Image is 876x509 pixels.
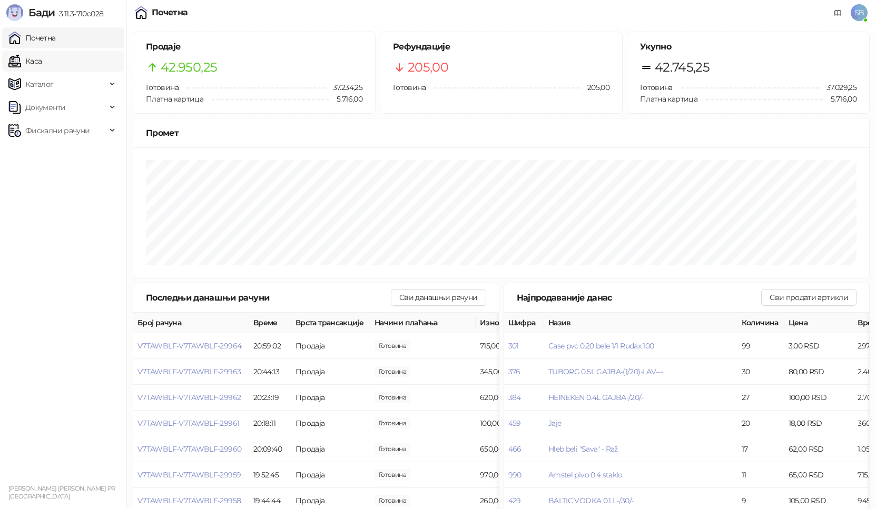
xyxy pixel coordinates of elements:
td: 20:23:19 [249,385,291,411]
button: V7TAWBLF-V7TAWBLF-29964 [137,341,241,351]
span: 37.234,25 [326,82,362,93]
th: Број рачуна [133,313,249,333]
span: Готовина [640,83,673,92]
button: 466 [508,444,521,454]
td: 3,00 RSD [784,333,854,359]
span: 37.029,25 [819,82,857,93]
button: Jaje [548,418,561,428]
span: 715,00 [375,340,410,352]
td: 17 [737,436,784,462]
div: Почетна [152,8,188,17]
span: V7TAWBLF-V7TAWBLF-29959 [137,470,241,480]
td: 65,00 RSD [784,462,854,488]
div: Најпродаваније данас [517,291,762,304]
td: Продаја [291,462,370,488]
a: Почетна [8,27,56,48]
span: Бади [28,6,55,19]
span: V7TAWBLF-V7TAWBLF-29963 [137,367,241,376]
th: Назив [544,313,737,333]
span: SB [851,4,868,21]
td: 650,00 RSD [476,436,555,462]
td: Продаја [291,333,370,359]
span: 5.716,00 [823,93,857,105]
td: Продаја [291,359,370,385]
span: 100,00 [375,417,410,429]
span: 205,00 [580,82,609,93]
td: Продаја [291,385,370,411]
button: Amstel pivo 0.4 staklo [548,470,623,480]
td: 100,00 RSD [784,385,854,411]
button: 459 [508,418,521,428]
small: [PERSON_NAME] [PERSON_NAME] PR [GEOGRAPHIC_DATA] [8,485,115,500]
h5: Продаје [146,41,362,53]
button: V7TAWBLF-V7TAWBLF-29958 [137,496,241,505]
td: 99 [737,333,784,359]
td: 19:52:45 [249,462,291,488]
span: Платна картица [146,94,203,104]
span: 970,00 [375,469,410,481]
span: 5.716,00 [329,93,362,105]
td: 20 [737,411,784,436]
button: 301 [508,341,519,351]
td: 11 [737,462,784,488]
button: BALTIC VODKA 0.1 L-/30/- [548,496,634,505]
td: 20:18:11 [249,411,291,436]
th: Врста трансакције [291,313,370,333]
td: 715,00 RSD [476,333,555,359]
button: 429 [508,496,521,505]
span: Фискални рачуни [25,120,90,141]
td: 20:09:40 [249,436,291,462]
span: Готовина [146,83,179,92]
button: 384 [508,393,521,402]
span: Платна картица [640,94,697,104]
td: 100,00 RSD [476,411,555,436]
td: 80,00 RSD [784,359,854,385]
span: 345,00 [375,366,410,377]
td: 27 [737,385,784,411]
th: Шифра [504,313,544,333]
span: Готовина [393,83,426,92]
button: 376 [508,367,520,376]
span: 42.950,25 [161,57,217,77]
span: Case pvc 0.20 bele 1/1 Rudax 100 [548,341,654,351]
div: Последњи данашњи рачуни [146,291,391,304]
td: 620,00 RSD [476,385,555,411]
button: Сви продати артикли [761,289,857,306]
button: HEINEKEN 0.4L GAJBA-/20/- [548,393,643,402]
td: 20:59:02 [249,333,291,359]
a: Документација [830,4,847,21]
span: 205,00 [408,57,448,77]
span: TUBORG 0.5L GAJBA-(1/20)-LAV--- [548,367,663,376]
td: 18,00 RSD [784,411,854,436]
span: 3.11.3-710c028 [55,9,103,18]
a: Каса [8,51,42,72]
button: V7TAWBLF-V7TAWBLF-29960 [137,444,241,454]
button: V7TAWBLF-V7TAWBLF-29962 [137,393,241,402]
th: Начини плаћања [370,313,476,333]
span: Документи [25,97,65,118]
td: 970,00 RSD [476,462,555,488]
th: Време [249,313,291,333]
td: 345,00 RSD [476,359,555,385]
button: Hleb beli "Sava" - Raž [548,444,618,454]
th: Количина [737,313,784,333]
div: Промет [146,126,857,139]
span: 650,00 [375,443,410,455]
th: Износ [476,313,555,333]
td: Продаја [291,411,370,436]
span: 42.745,25 [655,57,710,77]
td: Продаја [291,436,370,462]
button: V7TAWBLF-V7TAWBLF-29961 [137,418,239,428]
td: 20:44:13 [249,359,291,385]
span: 260,00 [375,495,410,506]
